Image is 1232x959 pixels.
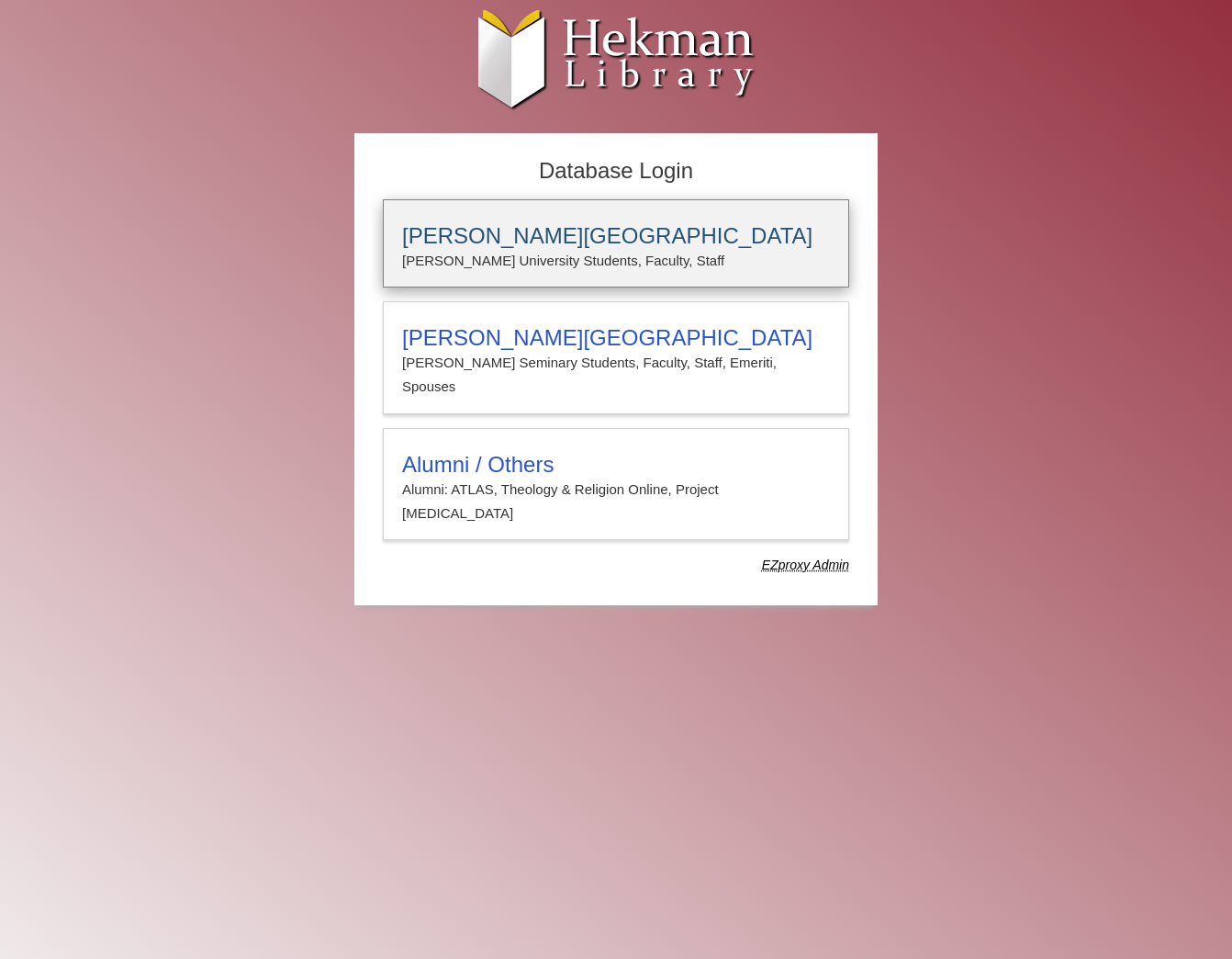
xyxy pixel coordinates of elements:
dfn: Use Alumni login [762,558,849,572]
h3: [PERSON_NAME][GEOGRAPHIC_DATA] [402,325,830,351]
p: [PERSON_NAME] University Students, Faculty, Staff [402,249,830,273]
a: [PERSON_NAME][GEOGRAPHIC_DATA][PERSON_NAME] University Students, Faculty, Staff [383,199,849,288]
summary: Alumni / OthersAlumni: ATLAS, Theology & Religion Online, Project [MEDICAL_DATA] [402,452,830,526]
p: [PERSON_NAME] Seminary Students, Faculty, Staff, Emeriti, Spouses [402,351,830,400]
a: [PERSON_NAME][GEOGRAPHIC_DATA][PERSON_NAME] Seminary Students, Faculty, Staff, Emeriti, Spouses [383,301,849,414]
p: Alumni: ATLAS, Theology & Religion Online, Project [MEDICAL_DATA] [402,478,830,526]
h2: Database Login [374,152,858,190]
h3: Alumni / Others [402,452,830,478]
h3: [PERSON_NAME][GEOGRAPHIC_DATA] [402,223,830,249]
